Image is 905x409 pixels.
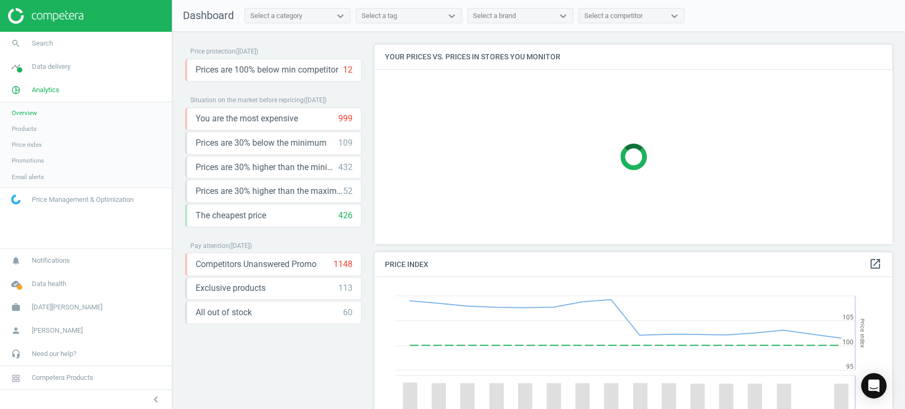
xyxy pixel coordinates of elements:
span: Price Management & Optimization [32,195,134,204]
text: 95 [846,363,854,370]
i: pie_chart_outlined [6,80,26,100]
div: Select a competitor [584,11,643,21]
div: 109 [338,137,353,149]
i: chevron_left [150,393,162,406]
span: You are the most expensive [196,113,298,125]
span: [PERSON_NAME] [32,326,83,335]
span: All out of stock [196,307,252,318]
div: 113 [338,282,353,294]
a: open_in_new [869,257,882,271]
i: work [6,297,26,317]
i: headset_mic [6,344,26,364]
span: Search [32,39,53,48]
text: 100 [842,339,854,346]
span: ( [DATE] ) [229,242,252,250]
span: Competitors Unanswered Promo [196,259,317,270]
i: notifications [6,251,26,271]
h4: Your prices vs. prices in stores you monitor [374,45,892,69]
span: Need our help? [32,349,76,359]
span: Prices are 100% below min competitor [196,64,338,76]
button: chevron_left [143,393,169,406]
div: Select a tag [362,11,397,21]
span: Analytics [32,85,59,95]
span: Price index [12,140,42,149]
div: 1148 [333,259,353,270]
i: cloud_done [6,274,26,294]
span: Products [12,125,37,133]
i: person [6,321,26,341]
div: Select a category [250,11,302,21]
i: timeline [6,57,26,77]
tspan: Price Index [859,318,866,348]
span: Promotions [12,156,44,165]
span: Prices are 30% below the minimum [196,137,327,149]
div: Select a brand [473,11,516,21]
span: Data delivery [32,62,71,72]
span: Prices are 30% higher than the maximal [196,185,343,197]
span: ( [DATE] ) [235,48,258,55]
div: 999 [338,113,353,125]
span: Exclusive products [196,282,266,294]
span: Email alerts [12,173,44,181]
div: 426 [338,210,353,221]
img: wGWNvw8QSZomAAAAABJRU5ErkJggg== [11,194,21,204]
span: Overview [12,109,37,117]
span: Price protection [190,48,235,55]
span: The cheapest price [196,210,266,221]
i: search [6,33,26,54]
h4: Price Index [374,252,892,277]
div: 60 [343,307,353,318]
span: Situation on the market before repricing [190,96,304,104]
span: Pay attention [190,242,229,250]
span: Data health [32,279,66,289]
span: Competera Products [32,373,93,383]
div: 12 [343,64,353,76]
div: Open Intercom Messenger [861,373,886,398]
span: [DATE][PERSON_NAME] [32,303,102,312]
span: Notifications [32,256,70,265]
text: 105 [842,314,854,321]
div: 432 [338,162,353,173]
i: open_in_new [869,257,882,270]
img: ajHJNr6hYgQAAAAASUVORK5CYII= [8,8,83,24]
div: 52 [343,185,353,197]
span: Dashboard [183,9,234,22]
span: Prices are 30% higher than the minimum [196,162,338,173]
span: ( [DATE] ) [304,96,327,104]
